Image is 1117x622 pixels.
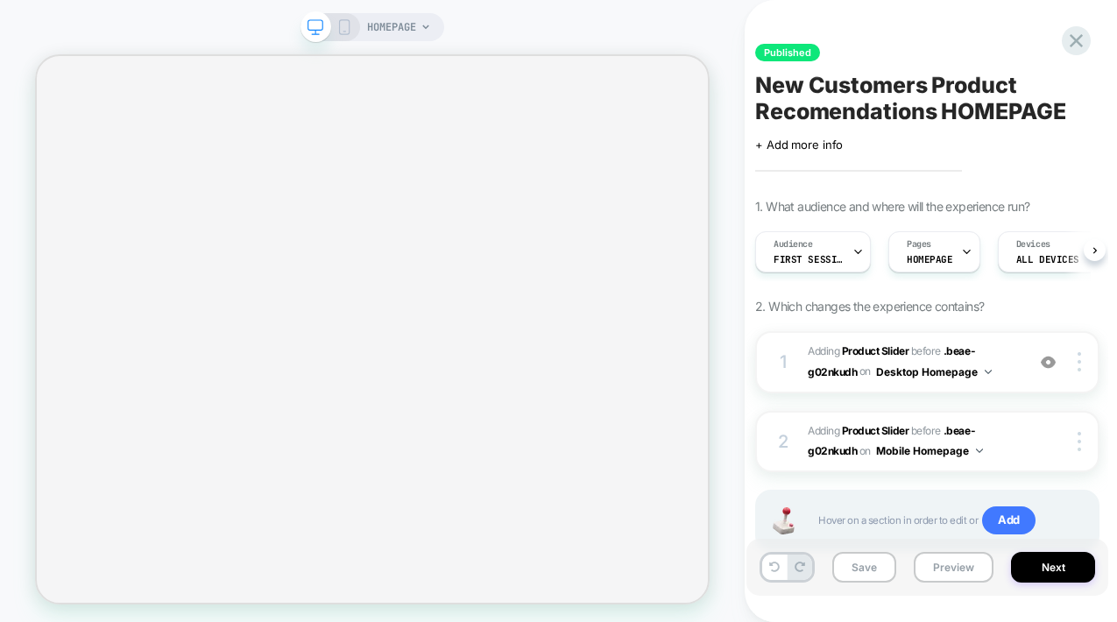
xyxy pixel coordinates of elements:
span: .beae-g02nkudh [808,424,975,457]
img: close [1078,352,1081,371]
span: 1. What audience and where will the experience run? [755,199,1029,214]
span: on [859,362,871,381]
b: Product Slider [842,424,908,437]
div: 2 [774,426,792,457]
div: 1 [774,346,792,378]
img: close [1078,432,1081,451]
span: BEFORE [911,424,941,437]
img: down arrow [976,449,983,453]
img: Joystick [766,507,801,534]
button: Preview [914,552,993,583]
span: 2. Which changes the experience contains? [755,299,984,314]
b: Product Slider [842,344,908,357]
span: Adding [808,424,908,437]
button: Desktop Homepage [876,361,992,383]
span: BEFORE [911,344,941,357]
button: Mobile Homepage [876,440,983,462]
span: Pages [907,238,931,251]
span: + Add more info [755,138,843,152]
span: Hover on a section in order to edit or [818,506,1080,534]
span: Adding [808,344,908,357]
img: crossed eye [1041,355,1056,370]
img: down arrow [985,370,992,374]
span: ALL DEVICES [1016,253,1079,265]
span: HOMEPAGE [367,13,416,41]
span: HOMEPAGE [907,253,953,265]
span: Audience [774,238,813,251]
span: New Customers Product Recomendations HOMEPAGE [755,72,1099,124]
span: on [859,442,871,461]
span: First Session [774,253,844,265]
span: Devices [1016,238,1050,251]
span: Add [982,506,1036,534]
button: Save [832,552,896,583]
button: Next [1011,552,1095,583]
span: Published [755,44,820,61]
